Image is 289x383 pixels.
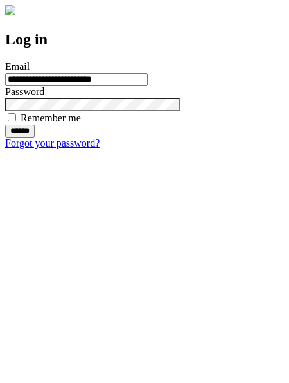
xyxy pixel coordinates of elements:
[5,5,15,15] img: logo-4e3dc11c47720685a147b03b5a06dd966a58ff35d612b21f08c02c0306f2b779.png
[5,138,100,148] a: Forgot your password?
[21,112,81,123] label: Remember me
[5,61,30,72] label: Email
[5,31,284,48] h2: Log in
[5,86,44,97] label: Password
